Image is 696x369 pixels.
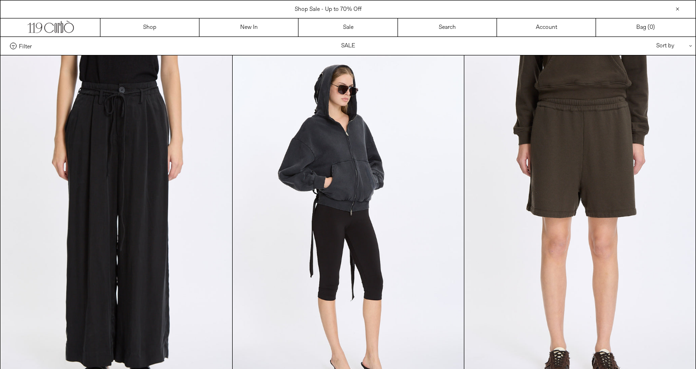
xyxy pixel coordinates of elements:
[398,18,497,36] a: Search
[199,18,298,36] a: New In
[298,18,398,36] a: Sale
[295,6,362,13] a: Shop Sale - Up to 70% Off
[650,24,653,31] span: 0
[100,18,199,36] a: Shop
[601,37,686,55] div: Sort by
[497,18,596,36] a: Account
[650,23,655,32] span: )
[19,43,32,49] span: Filter
[596,18,695,36] a: Bag ()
